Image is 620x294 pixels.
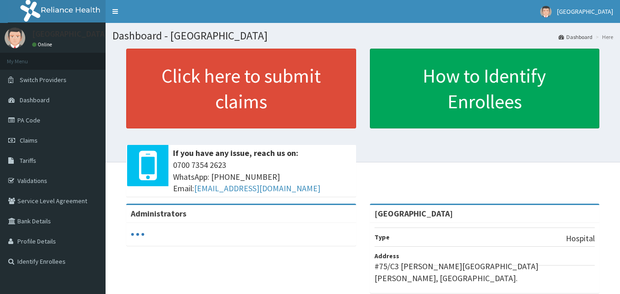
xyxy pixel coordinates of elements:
[593,33,613,41] li: Here
[374,252,399,260] b: Address
[559,33,592,41] a: Dashboard
[131,227,145,241] svg: audio-loading
[370,49,600,128] a: How to Identify Enrollees
[126,49,356,128] a: Click here to submit claims
[20,76,67,84] span: Switch Providers
[374,208,453,219] strong: [GEOGRAPHIC_DATA]
[20,96,50,104] span: Dashboard
[173,148,298,158] b: If you have any issue, reach us on:
[173,159,352,194] span: 0700 7354 2623 WhatsApp: [PHONE_NUMBER] Email:
[131,208,186,219] b: Administrators
[557,7,613,16] span: [GEOGRAPHIC_DATA]
[20,156,36,165] span: Tariffs
[566,233,595,244] p: Hospital
[32,41,54,48] a: Online
[374,261,595,284] p: #75/C3 [PERSON_NAME][GEOGRAPHIC_DATA] [PERSON_NAME], [GEOGRAPHIC_DATA].
[32,30,108,38] p: [GEOGRAPHIC_DATA]
[5,28,25,48] img: User Image
[194,183,320,194] a: [EMAIL_ADDRESS][DOMAIN_NAME]
[374,233,390,241] b: Type
[540,6,552,17] img: User Image
[112,30,613,42] h1: Dashboard - [GEOGRAPHIC_DATA]
[20,136,38,144] span: Claims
